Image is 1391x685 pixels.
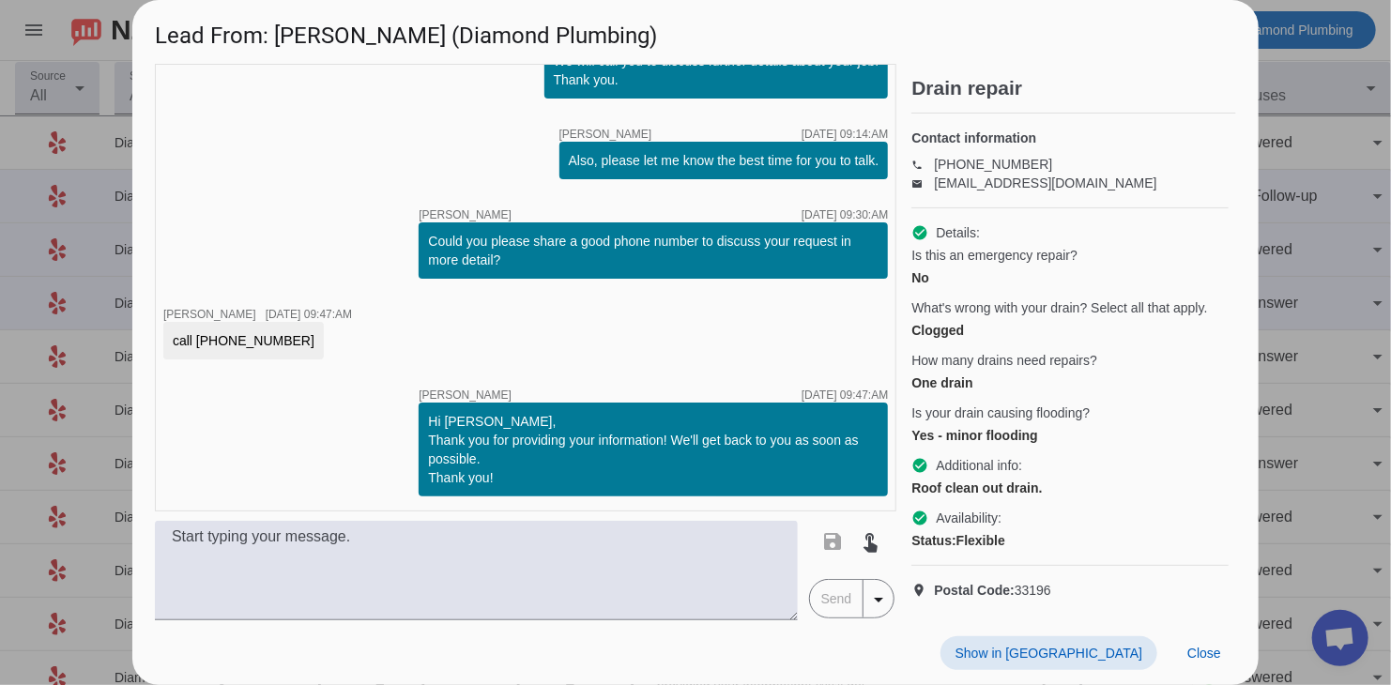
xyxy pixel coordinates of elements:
mat-icon: phone [911,160,934,169]
span: [PERSON_NAME] [163,308,256,321]
div: Flexible [911,531,1229,550]
span: [PERSON_NAME] [419,389,512,401]
span: Show in [GEOGRAPHIC_DATA] [955,646,1142,661]
mat-icon: touch_app [860,530,882,553]
span: How many drains need repairs? [911,351,1097,370]
div: call [PHONE_NUMBER] [173,331,314,350]
div: [DATE] 09:14:AM [802,129,888,140]
div: Could you please share a good phone number to discuss your request in more detail?​ [428,232,879,269]
span: Additional info: [936,456,1022,475]
div: Yes - minor flooding [911,426,1229,445]
span: Is your drain causing flooding? [911,403,1090,422]
strong: Postal Code: [934,583,1015,598]
span: Details: [936,223,980,242]
mat-icon: check_circle [911,510,928,526]
h2: Drain repair [911,79,1236,98]
mat-icon: check_circle [911,224,928,241]
div: One drain [911,373,1229,392]
mat-icon: email [911,178,934,188]
span: [PERSON_NAME] [419,209,512,221]
span: 33196 [934,581,1051,600]
div: Clogged [911,321,1229,340]
strong: Status: [911,533,955,548]
mat-icon: check_circle [911,457,928,474]
span: Availability: [936,509,1001,527]
h4: Contact information [911,129,1229,147]
div: [DATE] 09:47:AM [266,309,352,320]
div: Also, please let me know the best time for you to talk.​ [569,151,879,170]
div: [DATE] 09:30:AM [802,209,888,221]
div: No [911,268,1229,287]
div: Roof clean out drain. [911,479,1229,497]
div: [DATE] 09:47:AM [802,389,888,401]
span: Close [1187,646,1221,661]
a: [PHONE_NUMBER] [934,157,1052,172]
span: What's wrong with your drain? Select all that apply. [911,298,1207,317]
span: [PERSON_NAME] [559,129,652,140]
a: [EMAIL_ADDRESS][DOMAIN_NAME] [934,175,1156,190]
button: Close [1172,636,1236,670]
span: Is this an emergency repair? [911,246,1078,265]
mat-icon: location_on [911,583,934,598]
button: Show in [GEOGRAPHIC_DATA] [940,636,1157,670]
div: Hi [PERSON_NAME], Thank you for providing your information! We'll get back to you as soon as poss... [428,412,879,487]
mat-icon: arrow_drop_down [867,588,890,611]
